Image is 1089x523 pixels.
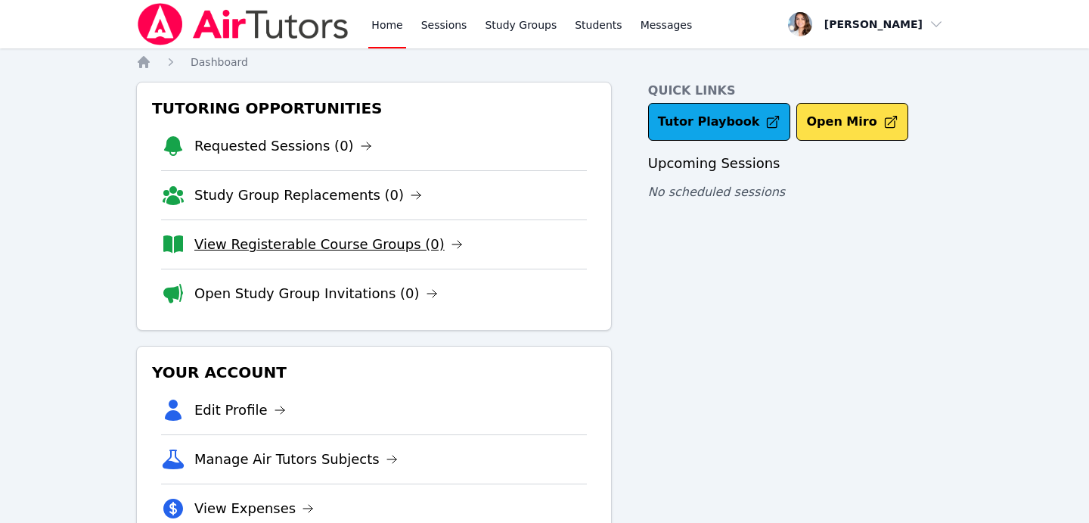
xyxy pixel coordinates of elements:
a: Requested Sessions (0) [194,135,372,157]
a: Dashboard [191,54,248,70]
img: Air Tutors [136,3,350,45]
nav: Breadcrumb [136,54,953,70]
span: Dashboard [191,56,248,68]
h3: Tutoring Opportunities [149,95,599,122]
a: Manage Air Tutors Subjects [194,449,398,470]
h3: Upcoming Sessions [648,153,953,174]
h3: Your Account [149,359,599,386]
a: Edit Profile [194,400,286,421]
a: Tutor Playbook [648,103,791,141]
span: Messages [641,17,693,33]
a: View Registerable Course Groups (0) [194,234,463,255]
a: View Expenses [194,498,314,519]
a: Open Study Group Invitations (0) [194,283,438,304]
button: Open Miro [796,103,907,141]
a: Study Group Replacements (0) [194,185,422,206]
h4: Quick Links [648,82,953,100]
span: No scheduled sessions [648,185,785,199]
